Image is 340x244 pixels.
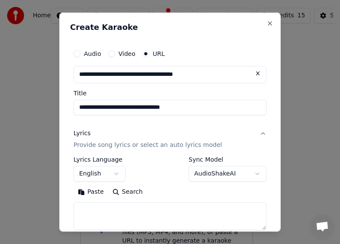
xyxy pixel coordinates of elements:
div: Lyrics [74,129,90,137]
label: Title [74,90,266,96]
label: URL [153,50,165,56]
label: Lyrics Language [74,156,125,163]
label: Video [119,50,135,56]
label: Sync Model [189,156,266,163]
button: Search [108,185,147,199]
label: Audio [84,50,101,56]
h2: Create Karaoke [70,23,270,31]
button: LyricsProvide song lyrics or select an auto lyrics model [74,122,266,156]
p: Provide song lyrics or select an auto lyrics model [74,141,222,150]
button: Paste [74,185,108,199]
